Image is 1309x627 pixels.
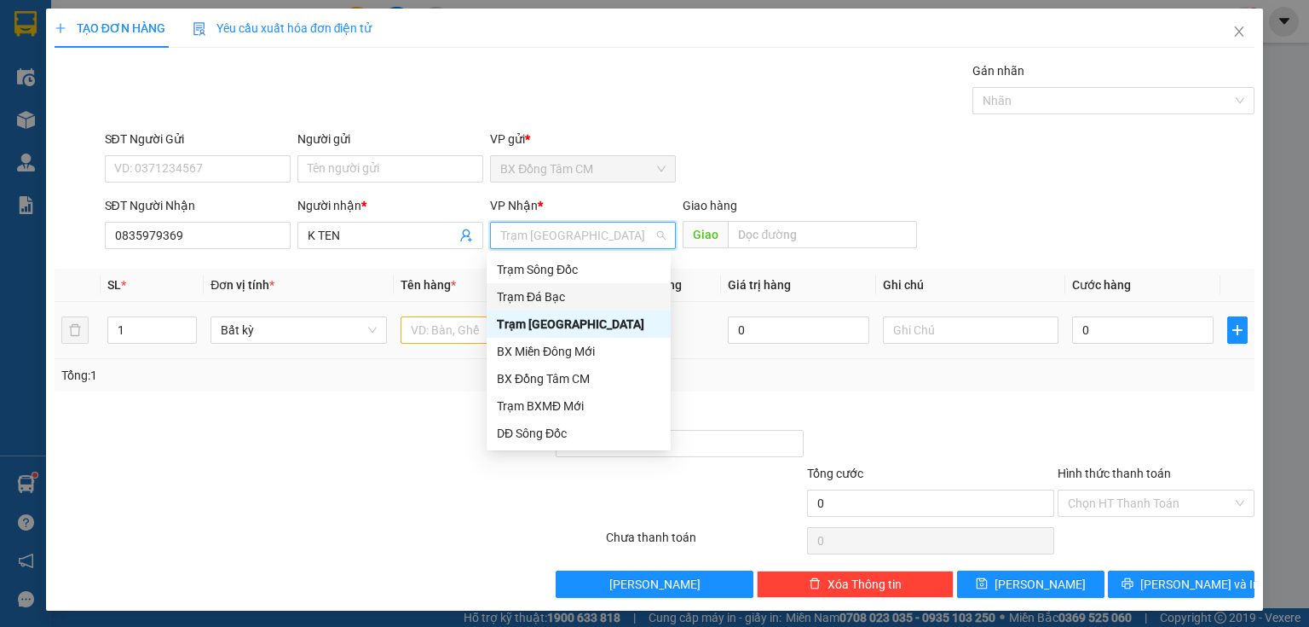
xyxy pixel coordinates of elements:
label: Hình thức thanh toán [1058,467,1171,480]
span: plus [55,22,66,34]
span: Trạm Sài Gòn [500,223,666,248]
div: Trạm BXMĐ Mới [497,397,660,415]
span: Đơn vị tính [210,278,274,292]
span: [PERSON_NAME] và In [1140,575,1260,594]
div: BX Miền Đông Mới [487,338,671,365]
span: save [976,578,988,591]
span: BX Đồng Tâm CM [500,156,666,182]
span: [PERSON_NAME] [995,575,1086,594]
input: Dọc đường [728,221,917,248]
input: Ghi Chú [883,316,1058,344]
div: Trạm BXMĐ Mới [487,392,671,420]
label: Gán nhãn [972,64,1024,78]
img: icon [193,22,206,36]
input: 0 [728,316,869,344]
span: SL [107,278,121,292]
span: printer [1122,578,1133,591]
div: Trạm Sông Đốc [487,256,671,283]
span: Giao [683,221,728,248]
div: Người gửi [297,130,483,148]
span: Bất kỳ [221,317,376,343]
span: Tên hàng [401,278,456,292]
span: VP Nhận [490,199,538,212]
div: VP gửi [490,130,676,148]
button: printer[PERSON_NAME] và In [1108,571,1255,598]
div: SĐT Người Nhận [105,196,291,215]
span: plus [1228,323,1247,337]
button: save[PERSON_NAME] [957,571,1104,598]
div: Người nhận [297,196,483,215]
div: BX Đồng Tâm CM [487,365,671,392]
div: Trạm Sài Gòn [487,311,671,338]
span: Giao hàng [683,199,737,212]
div: BX Đồng Tâm CM [497,369,660,388]
span: user-add [459,229,473,242]
div: SĐT Người Gửi [105,130,291,148]
span: TẠO ĐƠN HÀNG [55,21,165,35]
div: Trạm [GEOGRAPHIC_DATA] [497,315,660,334]
span: Xóa Thông tin [827,575,902,594]
button: [PERSON_NAME] [556,571,753,598]
div: Tổng: 1 [61,366,506,385]
span: Yêu cầu xuất hóa đơn điện tử [193,21,372,35]
button: Close [1215,9,1263,56]
input: VD: Bàn, Ghế [401,316,576,344]
button: delete [61,316,89,344]
button: deleteXóa Thông tin [757,571,954,598]
button: plus [1227,316,1248,344]
span: delete [809,578,821,591]
span: Cước hàng [1072,278,1131,292]
div: Trạm Đá Bạc [487,283,671,311]
div: DĐ Sông Đốc [487,420,671,447]
span: Giá trị hàng [728,278,791,292]
th: Ghi chú [876,269,1065,302]
div: DĐ Sông Đốc [497,424,660,443]
span: Tổng cước [807,467,863,480]
div: BX Miền Đông Mới [497,342,660,361]
div: Trạm Sông Đốc [497,260,660,279]
div: Trạm Đá Bạc [497,287,660,306]
div: Chưa thanh toán [604,528,804,558]
span: [PERSON_NAME] [609,575,701,594]
span: close [1232,25,1246,38]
